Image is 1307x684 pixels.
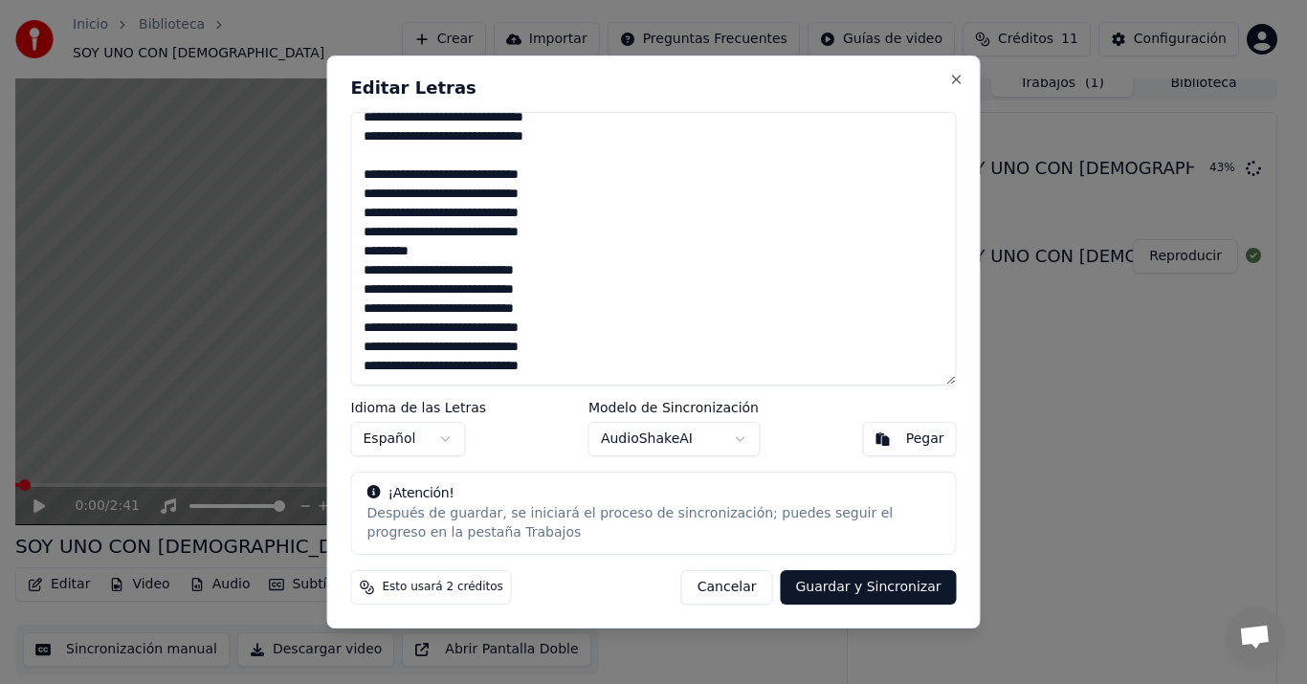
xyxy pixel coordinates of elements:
[863,422,957,456] button: Pegar
[588,401,761,414] label: Modelo de Sincronización
[780,570,956,605] button: Guardar y Sincronizar
[681,570,773,605] button: Cancelar
[906,430,944,449] div: Pegar
[367,505,941,543] div: Después de guardar, se iniciará el proceso de sincronización; puedes seguir el progreso en la pes...
[367,484,941,503] div: ¡Atención!
[351,401,487,414] label: Idioma de las Letras
[351,79,957,97] h2: Editar Letras
[383,580,503,595] span: Esto usará 2 créditos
